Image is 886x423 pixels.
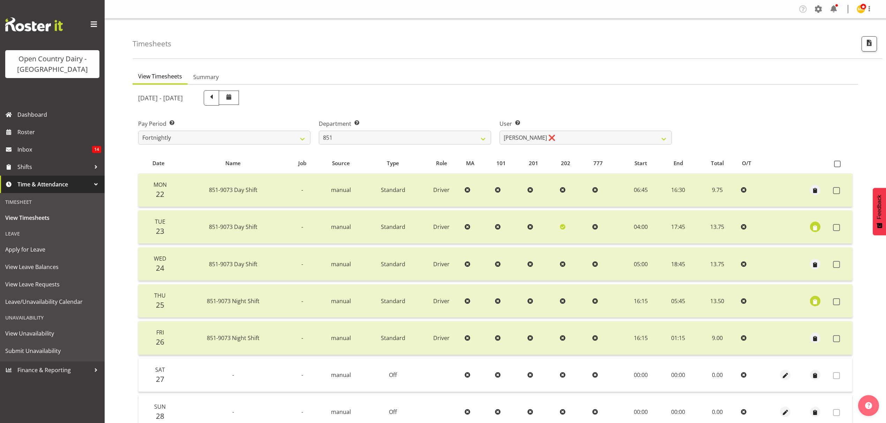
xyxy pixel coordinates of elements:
span: 28 [156,411,164,421]
td: Standard [365,284,421,318]
span: Sat [155,366,165,374]
a: Apply for Leave [2,241,103,258]
span: O/T [742,159,751,167]
td: Standard [365,174,421,207]
td: 06:45 [622,174,660,207]
span: 24 [156,263,164,273]
span: 23 [156,226,164,236]
td: 16:30 [660,174,696,207]
span: Mon [153,181,167,189]
span: 27 [156,374,164,384]
span: 101 [496,159,506,167]
div: Unavailability [2,310,103,325]
td: Standard [365,321,421,355]
span: Fri [156,329,164,336]
span: manual [331,334,351,342]
td: Standard [365,247,421,281]
a: Submit Unavailability [2,342,103,360]
span: Summary [193,73,219,81]
span: - [232,371,234,379]
span: View Timesheets [138,72,182,80]
span: 26 [156,337,164,347]
span: - [301,260,303,268]
span: 851-9073 Night Shift [207,297,260,305]
td: 00:00 [660,359,696,392]
span: - [301,408,303,416]
span: Driver [433,334,450,342]
td: 13.50 [696,284,738,318]
span: View Leave Requests [5,279,99,290]
td: 16:15 [622,284,660,318]
span: - [301,334,303,342]
span: Thu [154,292,166,299]
td: 18:45 [660,247,696,281]
button: Feedback - Show survey [873,188,886,235]
span: Leave/Unavailability Calendar [5,297,99,307]
span: Driver [433,297,450,305]
td: 13.75 [696,247,738,281]
span: Name [225,159,241,167]
span: 851-9073 Day Shift [209,186,257,194]
span: 777 [593,159,603,167]
img: milk-reception-awarua7542.jpg [857,5,865,13]
span: 25 [156,300,164,310]
div: Leave [2,226,103,241]
span: manual [331,223,351,231]
div: Open Country Dairy - [GEOGRAPHIC_DATA] [12,54,92,75]
span: 851-9073 Night Shift [207,334,260,342]
span: End [674,159,683,167]
span: Wed [154,255,166,262]
span: Type [387,159,399,167]
a: View Leave Balances [2,258,103,276]
label: Pay Period [138,120,310,128]
span: Submit Unavailability [5,346,99,356]
span: View Timesheets [5,213,99,223]
td: 0.00 [696,359,738,392]
a: View Timesheets [2,209,103,226]
td: 05:45 [660,284,696,318]
span: Source [332,159,350,167]
span: Total [711,159,724,167]
span: 851-9073 Day Shift [209,223,257,231]
td: 9.75 [696,174,738,207]
span: Time & Attendance [17,179,91,190]
td: 16:15 [622,321,660,355]
span: manual [331,260,351,268]
span: Tue [155,218,165,225]
span: Inbox [17,144,92,155]
span: - [301,223,303,231]
span: Job [298,159,306,167]
img: help-xxl-2.png [865,402,872,409]
td: 05:00 [622,247,660,281]
span: - [301,186,303,194]
span: manual [331,186,351,194]
h4: Timesheets [133,40,171,48]
span: Feedback [876,195,883,219]
img: Rosterit website logo [5,17,63,31]
span: manual [331,408,351,416]
span: Driver [433,186,450,194]
td: 13.75 [696,210,738,244]
span: Finance & Reporting [17,365,91,375]
span: 851-9073 Day Shift [209,260,257,268]
span: 202 [561,159,570,167]
span: View Unavailability [5,328,99,339]
a: View Leave Requests [2,276,103,293]
div: Timesheet [2,195,103,209]
td: 9.00 [696,321,738,355]
span: Sun [154,403,166,410]
span: 22 [156,189,164,199]
span: manual [331,371,351,379]
td: 04:00 [622,210,660,244]
button: Export CSV [862,36,877,52]
span: Apply for Leave [5,244,99,255]
a: Leave/Unavailability Calendar [2,293,103,310]
span: Date [152,159,165,167]
span: Driver [433,260,450,268]
span: 14 [92,146,101,153]
span: View Leave Balances [5,262,99,272]
span: MA [466,159,474,167]
td: 00:00 [622,359,660,392]
td: 17:45 [660,210,696,244]
span: Roster [17,127,101,137]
